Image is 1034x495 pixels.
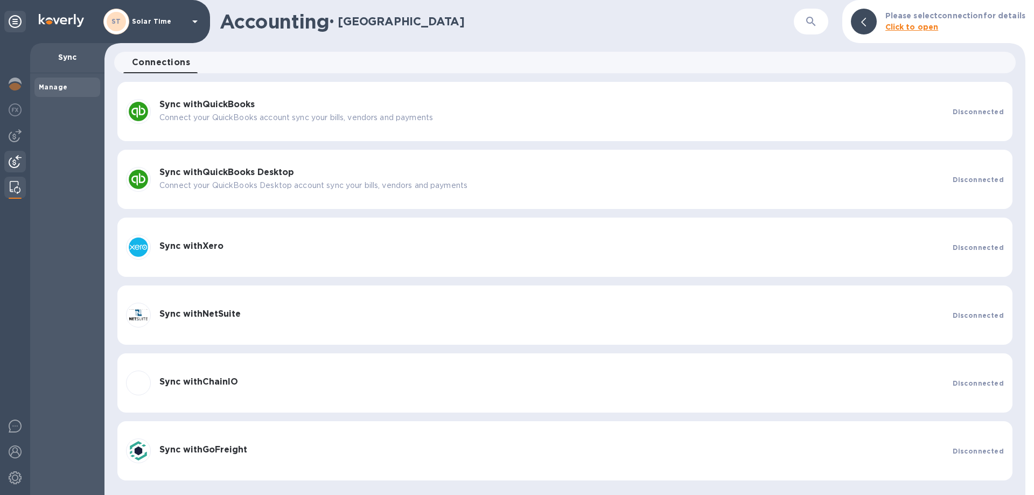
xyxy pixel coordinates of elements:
[220,10,329,33] h1: Accounting
[159,444,247,455] b: Sync with GoFreight
[39,14,84,27] img: Logo
[4,11,26,32] div: Unpin categories
[885,11,1026,20] b: Please select connection for details
[885,23,939,31] b: Click to open
[159,112,944,123] p: Connect your QuickBooks account sync your bills, vendors and payments
[329,15,465,28] h2: • [GEOGRAPHIC_DATA]
[159,241,223,251] b: Sync with Xero
[9,103,22,116] img: Foreign exchange
[159,377,238,387] b: Sync with ChainIO
[159,99,255,109] b: Sync with QuickBooks
[793,62,1034,495] iframe: Chat Widget
[132,55,190,70] span: Connections
[159,180,944,191] p: Connect your QuickBooks Desktop account sync your bills, vendors and payments
[159,309,241,319] b: Sync with NetSuite
[39,83,67,91] b: Manage
[111,17,121,25] b: ST
[39,52,96,62] p: Sync
[159,167,294,177] b: Sync with QuickBooks Desktop
[132,18,186,25] p: Solar Time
